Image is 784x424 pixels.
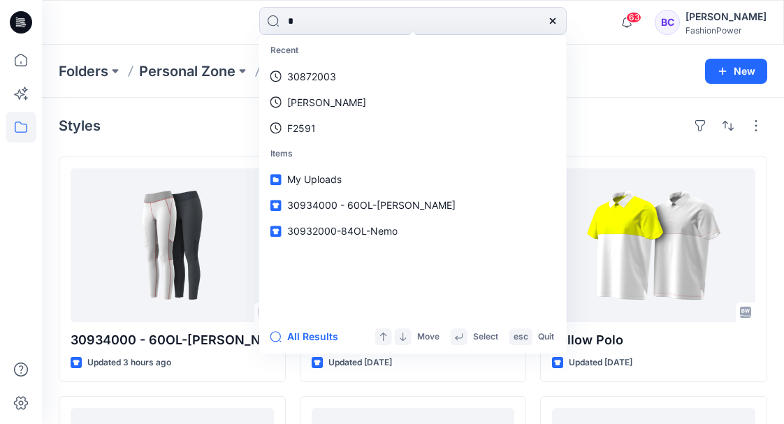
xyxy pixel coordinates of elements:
a: F2591 [262,115,564,141]
a: [PERSON_NAME] [262,89,564,115]
p: Updated [DATE] [569,356,632,370]
button: New [705,59,767,84]
p: noelle [287,95,366,110]
a: 30934000 - 60OL-[PERSON_NAME] [262,192,564,218]
p: esc [514,330,528,344]
button: All Results [270,328,347,345]
p: 30934000 - 60OL-[PERSON_NAME] [71,330,274,350]
div: FashionPower [685,25,767,36]
p: Updated 3 hours ago [87,356,171,370]
p: Recent [262,38,564,64]
p: Move [417,330,440,344]
span: 30934000 - 60OL-[PERSON_NAME] [287,199,456,211]
p: F2591 [287,121,316,136]
span: 30932000-84OL-Nemo [287,225,398,237]
p: 30872003 [287,69,336,84]
div: BC [655,10,680,35]
span: 63 [626,12,641,23]
div: [PERSON_NAME] [685,8,767,25]
a: 30934000 - 60OL-Nicole [71,168,274,322]
a: Yellow Polo [552,168,755,322]
p: Select [473,330,498,344]
p: Yellow Polo [552,330,755,350]
a: 30932000-84OL-Nemo [262,218,564,244]
p: Items [262,141,564,167]
a: 30872003 [262,64,564,89]
a: Folders [59,61,108,81]
a: Personal Zone [139,61,235,81]
a: My Uploads [262,166,564,192]
span: My Uploads [287,173,342,185]
p: Updated [DATE] [328,356,392,370]
h4: Styles [59,117,101,134]
p: Quit [538,330,554,344]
